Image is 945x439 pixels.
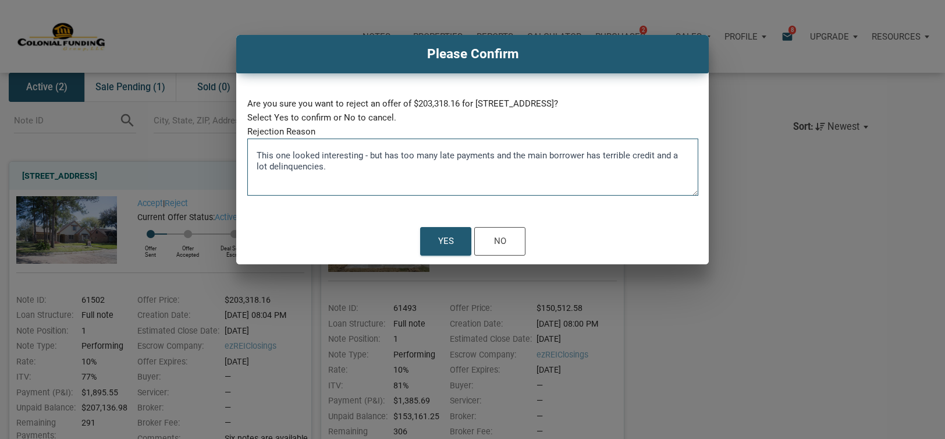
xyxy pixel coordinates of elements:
button: Yes [420,227,471,256]
div: No [493,233,506,249]
div: Rejection Reason [247,125,698,139]
div: Are you sure you want to reject an offer of $203,318.16 for [STREET_ADDRESS]? [247,97,698,111]
button: No [474,227,525,256]
h4: Please Confirm [245,44,700,64]
div: Yes [438,233,453,249]
div: Select Yes to confirm or No to cancel. [247,111,698,125]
